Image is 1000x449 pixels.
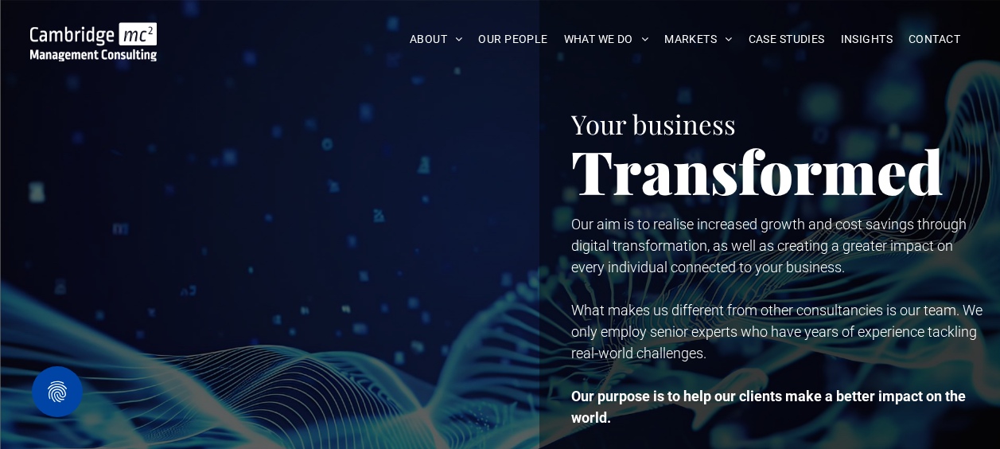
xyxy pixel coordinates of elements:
a: WHAT WE DO [556,27,657,52]
a: ABOUT [402,27,471,52]
span: Your business [571,106,736,141]
img: Go to Homepage [30,22,158,61]
span: Our aim is to realise increased growth and cost savings through digital transformation, as well a... [571,216,967,275]
a: Your Business Transformed | Cambridge Management Consulting [30,25,158,41]
span: What makes us different from other consultancies is our team. We only employ senior experts who h... [571,302,982,361]
a: CONTACT [901,27,968,52]
a: MARKETS [656,27,740,52]
span: Transformed [571,131,944,210]
a: INSIGHTS [833,27,901,52]
a: CASE STUDIES [741,27,833,52]
a: OUR PEOPLE [470,27,555,52]
strong: Our purpose is to help our clients make a better impact on the world. [571,388,966,426]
